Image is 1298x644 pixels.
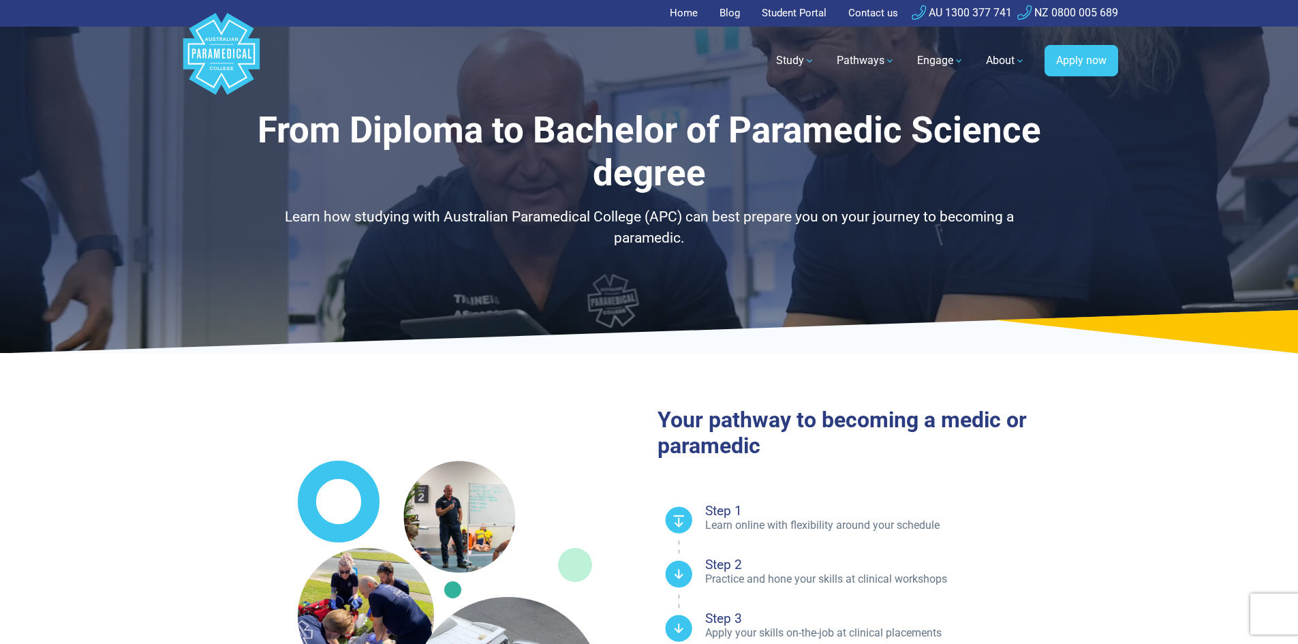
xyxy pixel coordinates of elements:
[251,206,1048,249] p: Learn how studying with Australian Paramedical College (APC) can best prepare you on your journey...
[909,42,972,80] a: Engage
[705,572,1118,587] p: Practice and hone your skills at clinical workshops
[912,6,1012,19] a: AU 1300 377 741
[978,42,1034,80] a: About
[768,42,823,80] a: Study
[1045,45,1118,76] a: Apply now
[705,626,1118,641] p: Apply your skills on-the-job at clinical placements
[705,504,1118,517] h4: Step 1
[829,42,903,80] a: Pathways
[705,518,1118,533] p: Learn online with flexibility around your schedule
[705,558,1118,571] h4: Step 2
[251,109,1048,196] h1: From Diploma to Bachelor of Paramedic Science degree
[658,407,1118,459] h2: Your pathway to becoming a medic or paramedic
[181,27,262,95] a: Australian Paramedical College
[1017,6,1118,19] a: NZ 0800 005 689
[705,612,1118,625] h4: Step 3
